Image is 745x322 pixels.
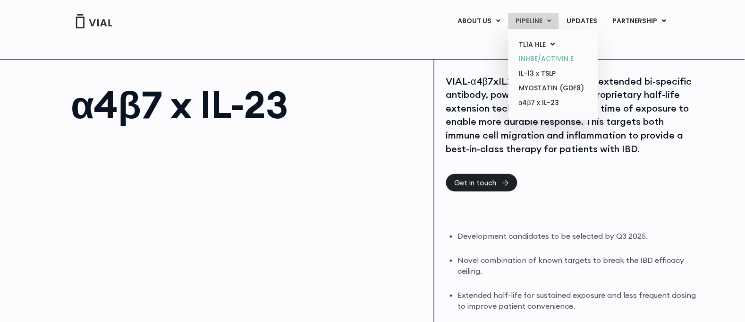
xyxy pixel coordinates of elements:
a: PARTNERSHIPMenu Toggle [605,13,674,29]
a: UPDATES [559,13,605,29]
a: PIPELINEMenu Toggle [508,13,559,29]
a: INHBE/ACTIVIN E [512,52,594,66]
a: TL1A HLEMenu Toggle [512,37,594,52]
img: Vial Logo [75,14,113,28]
li: Novel combination of known targets to break the IBD efficacy ceiling. [458,255,698,277]
li: Extended half-life for sustained exposure and less frequent dosing to improve patient convenience. [458,290,698,312]
div: VIAL-α4β7xIL23-HLE is a half-life extended bi-specific antibody, powered by VIAL-HLE proprietary ... [446,75,698,156]
a: MYOSTATIN (GDF8) [512,81,594,96]
a: α4β7 x IL-23 [512,96,594,111]
li: Development candidates to be selected by Q3 2025. [458,231,698,242]
span: Get in touch [455,179,497,186]
a: ABOUT USMenu Toggle [450,13,508,29]
a: Get in touch [446,174,517,191]
h1: α4β7 x IL-23 [71,86,424,123]
a: IL-13 x TSLP [512,66,594,81]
